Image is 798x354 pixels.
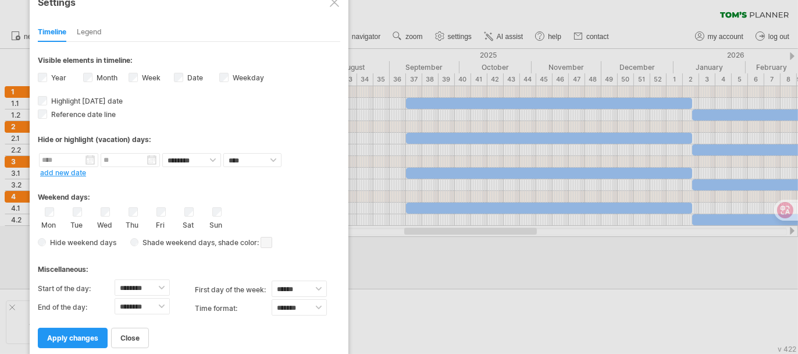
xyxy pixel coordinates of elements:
[38,23,66,42] div: Timeline
[125,218,140,229] label: Thu
[38,135,340,144] div: Hide or highlight (vacation) days:
[230,73,264,82] label: Weekday
[47,334,98,342] span: apply changes
[195,281,272,299] label: first day of the week:
[140,73,161,82] label: Week
[195,299,272,318] label: Time format:
[38,254,340,277] div: Miscellaneous:
[49,73,66,82] label: Year
[69,218,84,229] label: Tue
[38,182,340,204] div: Weekend days:
[215,236,272,250] span: , shade color:
[111,328,149,348] a: close
[38,298,115,317] label: End of the day:
[49,97,123,105] span: Highlight [DATE] date
[97,218,112,229] label: Wed
[49,110,116,119] span: Reference date line
[181,218,195,229] label: Sat
[41,218,56,229] label: Mon
[38,279,115,298] label: Start of the day:
[153,218,168,229] label: Fri
[40,168,86,177] a: add new date
[138,238,215,247] span: Shade weekend days
[120,334,140,342] span: close
[38,328,108,348] a: apply changes
[38,56,340,68] div: Visible elements in timeline:
[77,23,102,42] div: Legend
[261,237,272,248] span: click here to change the shade color
[94,73,117,82] label: Month
[209,218,223,229] label: Sun
[46,238,116,247] span: Hide weekend days
[185,73,203,82] label: Date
